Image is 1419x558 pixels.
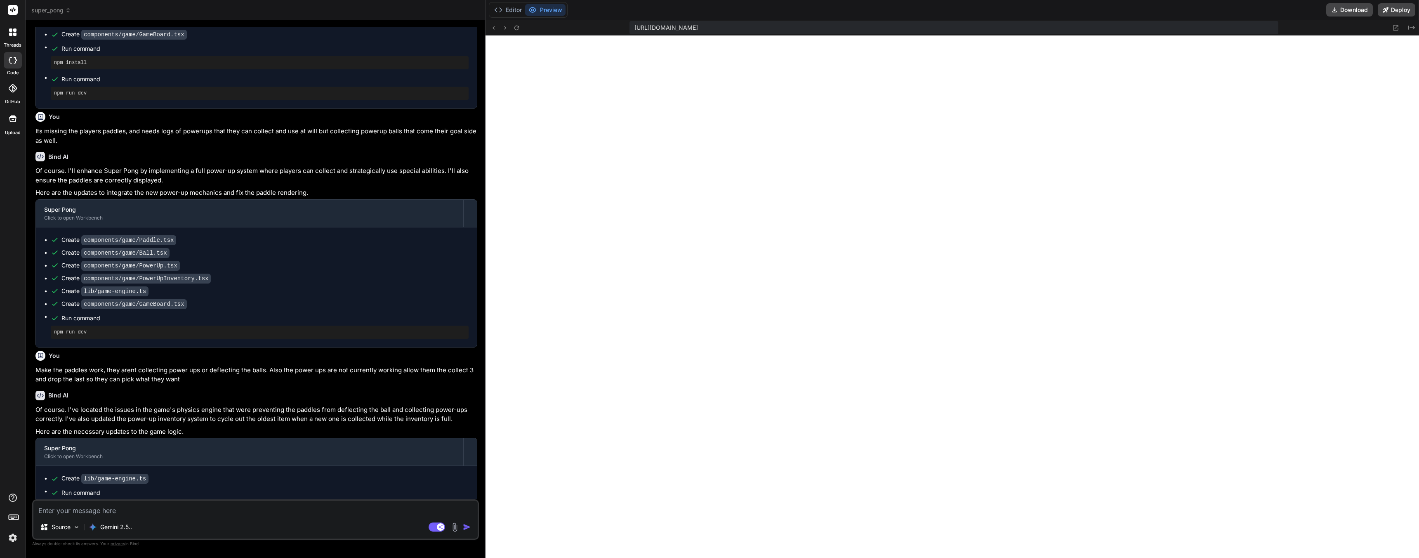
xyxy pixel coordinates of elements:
[81,235,176,245] code: components/game/Paddle.tsx
[1378,3,1415,17] button: Deploy
[81,261,180,271] code: components/game/PowerUp.tsx
[1326,3,1373,17] button: Download
[111,541,125,546] span: privacy
[81,286,148,296] code: lib/game-engine.ts
[36,200,463,227] button: Super PongClick to open Workbench
[35,188,477,198] p: Here are the updates to integrate the new power-up mechanics and fix the paddle rendering.
[36,438,463,466] button: Super PongClick to open Workbench
[5,98,20,105] label: GitHub
[61,236,176,244] div: Create
[486,35,1419,558] iframe: Preview
[61,274,211,283] div: Create
[54,59,465,66] pre: npm install
[61,474,148,483] div: Create
[81,248,170,258] code: components/game/Ball.tsx
[44,215,455,221] div: Click to open Workbench
[61,30,187,39] div: Create
[48,391,68,400] h6: Bind AI
[35,427,477,437] p: Here are the necessary updates to the game logic.
[61,300,187,308] div: Create
[100,523,132,531] p: Gemini 2.5..
[48,153,68,161] h6: Bind AI
[61,248,170,257] div: Create
[61,261,180,270] div: Create
[61,489,469,497] span: Run command
[7,69,19,76] label: code
[634,24,698,32] span: [URL][DOMAIN_NAME]
[49,352,60,360] h6: You
[44,206,455,214] div: Super Pong
[525,4,566,16] button: Preview
[450,523,460,532] img: attachment
[81,274,211,284] code: components/game/PowerUpInventory.tsx
[35,127,477,145] p: Its missing the players paddles, and needs logs of powerups that they can collect and use at will...
[54,329,465,336] pre: npm run dev
[35,366,477,384] p: Make the paddles work, they arent collecting power ups or deflecting the balls. Also the power up...
[61,287,148,296] div: Create
[6,531,20,545] img: settings
[5,129,21,136] label: Upload
[491,4,525,16] button: Editor
[81,299,187,309] code: components/game/GameBoard.tsx
[49,113,60,121] h6: You
[81,30,187,40] code: components/game/GameBoard.tsx
[31,6,71,14] span: super_pong
[4,42,21,49] label: threads
[73,524,80,531] img: Pick Models
[54,90,465,97] pre: npm run dev
[81,474,148,484] code: lib/game-engine.ts
[44,444,455,452] div: Super Pong
[89,523,97,531] img: Gemini 2.5 Pro
[32,540,479,548] p: Always double-check its answers. Your in Bind
[61,314,469,322] span: Run command
[61,45,469,53] span: Run command
[35,405,477,424] p: Of course. I've located the issues in the game's physics engine that were preventing the paddles ...
[52,523,71,531] p: Source
[463,523,471,531] img: icon
[35,166,477,185] p: Of course. I'll enhance Super Pong by implementing a full power-up system where players can colle...
[44,453,455,460] div: Click to open Workbench
[61,75,469,83] span: Run command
